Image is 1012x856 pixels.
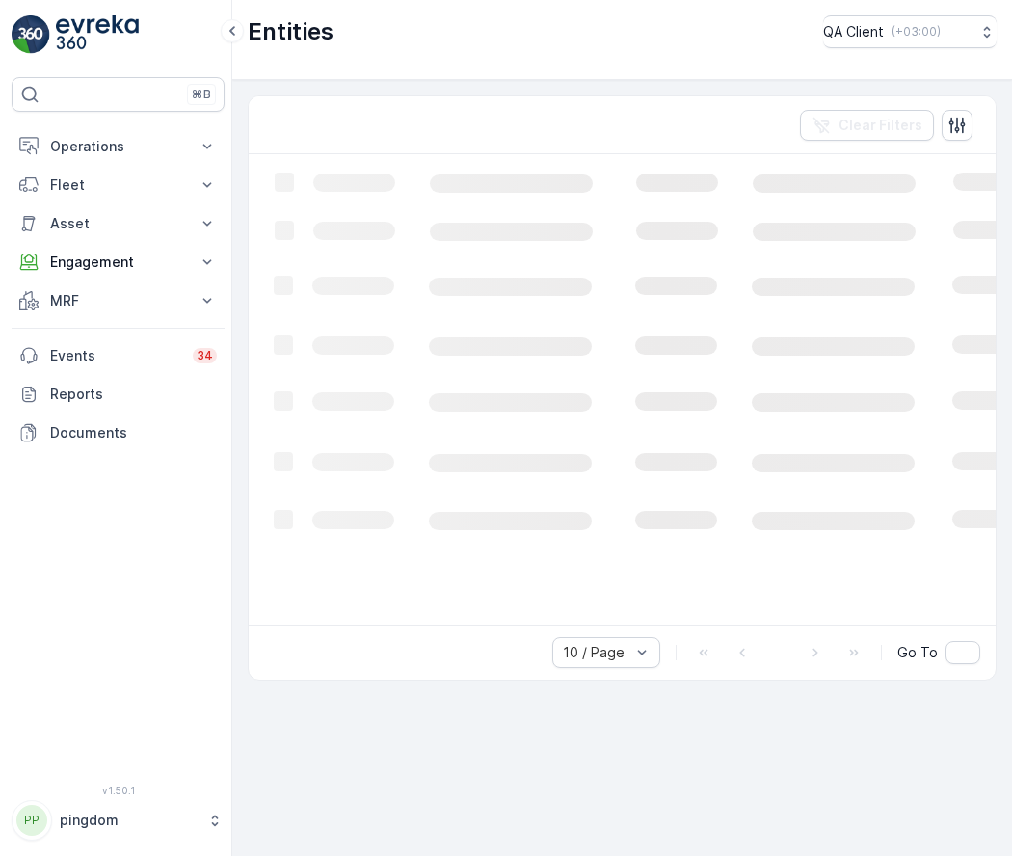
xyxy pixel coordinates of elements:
p: Engagement [50,253,186,272]
p: Clear Filters [839,116,922,135]
button: Engagement [12,243,225,281]
a: Events34 [12,336,225,375]
img: logo_light-DOdMpM7g.png [56,15,139,54]
a: Documents [12,414,225,452]
button: Operations [12,127,225,166]
img: logo [12,15,50,54]
button: Fleet [12,166,225,204]
p: QA Client [823,22,884,41]
p: Reports [50,385,217,404]
span: Go To [897,643,938,662]
button: MRF [12,281,225,320]
p: Fleet [50,175,186,195]
p: Entities [248,16,333,47]
a: Reports [12,375,225,414]
p: Asset [50,214,186,233]
p: ⌘B [192,87,211,102]
button: Asset [12,204,225,243]
button: QA Client(+03:00) [823,15,997,48]
p: MRF [50,291,186,310]
p: Operations [50,137,186,156]
p: Documents [50,423,217,442]
p: ( +03:00 ) [892,24,941,40]
p: Events [50,346,181,365]
button: PPpingdom [12,800,225,841]
p: pingdom [60,811,198,830]
button: Clear Filters [800,110,934,141]
span: v 1.50.1 [12,785,225,796]
p: 34 [197,348,213,363]
div: PP [16,805,47,836]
